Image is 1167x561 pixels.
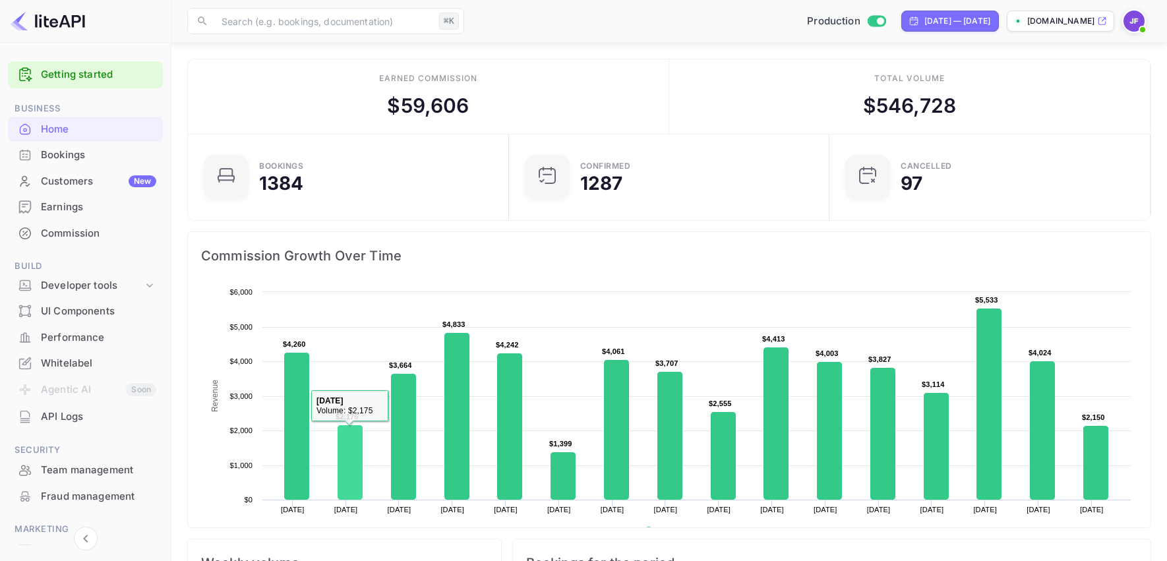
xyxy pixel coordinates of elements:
[41,226,156,241] div: Commission
[709,399,732,407] text: $2,555
[8,221,163,245] a: Commission
[707,506,731,514] text: [DATE]
[8,299,163,323] a: UI Components
[41,174,156,189] div: Customers
[8,522,163,537] span: Marketing
[259,174,304,192] div: 1384
[863,91,956,121] div: $ 546,728
[41,67,156,82] a: Getting started
[8,117,163,141] a: Home
[1082,413,1105,421] text: $2,150
[602,347,625,355] text: $4,061
[874,73,945,84] div: Total volume
[8,61,163,88] div: Getting started
[8,484,163,508] a: Fraud management
[8,325,163,351] div: Performance
[41,463,156,478] div: Team management
[1027,15,1094,27] p: [DOMAIN_NAME]
[229,392,253,400] text: $3,000
[259,162,303,170] div: Bookings
[8,458,163,482] a: Team management
[41,356,156,371] div: Whitelabel
[580,174,623,192] div: 1287
[229,461,253,469] text: $1,000
[41,330,156,345] div: Performance
[8,404,163,430] div: API Logs
[8,169,163,193] a: CustomersNew
[762,335,785,343] text: $4,413
[802,14,891,29] div: Switch to Sandbox mode
[281,506,305,514] text: [DATE]
[1027,506,1050,514] text: [DATE]
[657,527,691,536] text: Revenue
[41,122,156,137] div: Home
[440,506,464,514] text: [DATE]
[244,496,253,504] text: $0
[214,8,434,34] input: Search (e.g. bookings, documentation)
[867,506,891,514] text: [DATE]
[920,506,944,514] text: [DATE]
[549,440,572,448] text: $1,399
[439,13,459,30] div: ⌘K
[901,162,952,170] div: CANCELLED
[8,299,163,324] div: UI Components
[8,221,163,247] div: Commission
[41,409,156,425] div: API Logs
[229,357,253,365] text: $4,000
[760,506,784,514] text: [DATE]
[74,527,98,550] button: Collapse navigation
[601,506,624,514] text: [DATE]
[41,304,156,319] div: UI Components
[41,278,143,293] div: Developer tools
[8,194,163,220] div: Earnings
[973,506,997,514] text: [DATE]
[8,169,163,194] div: CustomersNew
[229,288,253,296] text: $6,000
[814,506,837,514] text: [DATE]
[655,359,678,367] text: $3,707
[901,174,922,192] div: 97
[1029,349,1052,357] text: $4,024
[868,355,891,363] text: $3,827
[334,506,358,514] text: [DATE]
[442,320,465,328] text: $4,833
[8,458,163,483] div: Team management
[8,142,163,167] a: Bookings
[388,506,411,514] text: [DATE]
[8,117,163,142] div: Home
[901,11,999,32] div: Click to change the date range period
[389,361,412,369] text: $3,664
[8,443,163,458] span: Security
[229,323,253,331] text: $5,000
[924,15,990,27] div: [DATE] — [DATE]
[41,489,156,504] div: Fraud management
[654,506,678,514] text: [DATE]
[201,245,1137,266] span: Commission Growth Over Time
[41,200,156,215] div: Earnings
[11,11,85,32] img: LiteAPI logo
[1080,506,1104,514] text: [DATE]
[8,351,163,376] div: Whitelabel
[1123,11,1145,32] img: Jenny Frimer
[496,341,519,349] text: $4,242
[210,380,220,412] text: Revenue
[807,14,860,29] span: Production
[8,404,163,428] a: API Logs
[129,175,156,187] div: New
[8,259,163,274] span: Build
[283,340,306,348] text: $4,260
[336,413,359,421] text: $2,175
[816,349,839,357] text: $4,003
[387,91,469,121] div: $ 59,606
[8,274,163,297] div: Developer tools
[547,506,571,514] text: [DATE]
[922,380,945,388] text: $3,114
[580,162,631,170] div: Confirmed
[8,351,163,375] a: Whitelabel
[8,102,163,116] span: Business
[494,506,518,514] text: [DATE]
[41,148,156,163] div: Bookings
[229,427,253,434] text: $2,000
[379,73,477,84] div: Earned commission
[8,484,163,510] div: Fraud management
